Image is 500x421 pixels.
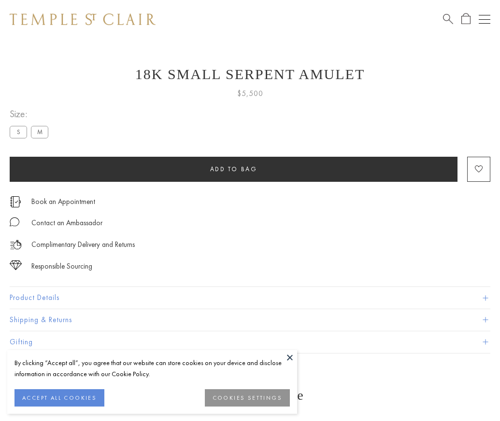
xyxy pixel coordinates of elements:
label: M [31,126,48,138]
p: Complimentary Delivery and Returns [31,239,135,251]
span: $5,500 [237,87,263,100]
button: Product Details [10,287,490,309]
img: icon_delivery.svg [10,239,22,251]
div: Contact an Ambassador [31,217,102,229]
button: Shipping & Returns [10,309,490,331]
label: S [10,126,27,138]
img: icon_sourcing.svg [10,260,22,270]
a: Search [443,13,453,25]
span: Add to bag [210,165,257,173]
a: Book an Appointment [31,196,95,207]
button: Add to bag [10,157,457,182]
div: By clicking “Accept all”, you agree that our website can store cookies on your device and disclos... [14,357,290,380]
button: COOKIES SETTINGS [205,389,290,407]
button: Gifting [10,331,490,353]
img: Temple St. Clair [10,14,156,25]
img: MessageIcon-01_2.svg [10,217,19,227]
a: Open Shopping Bag [461,13,471,25]
h1: 18K Small Serpent Amulet [10,66,490,82]
div: Responsible Sourcing [31,260,92,272]
button: Open navigation [479,14,490,25]
span: Size: [10,106,52,122]
button: ACCEPT ALL COOKIES [14,389,104,407]
img: icon_appointment.svg [10,196,21,207]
